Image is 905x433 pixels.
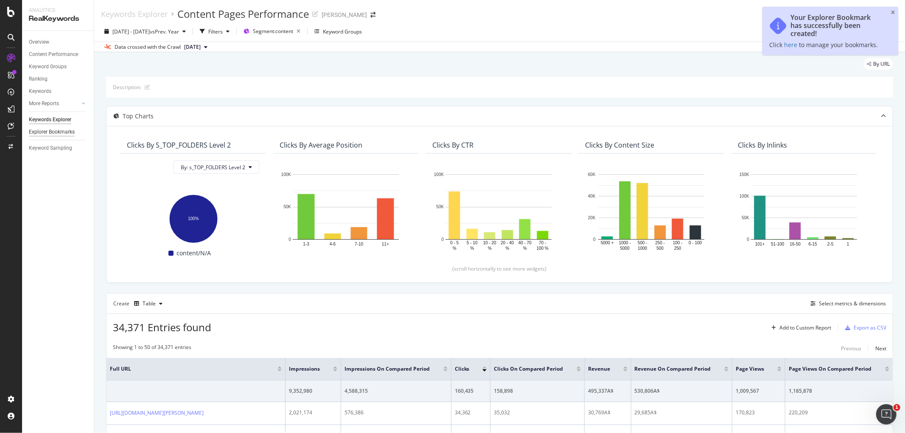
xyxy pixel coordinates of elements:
span: Segment: content [253,28,293,35]
div: Table [143,301,156,306]
div: 4,588,315 [345,387,448,395]
div: Your Explorer Bookmark has successfully been created! [790,14,883,38]
button: Keyword Groups [311,25,365,38]
svg: A chart. [432,170,565,251]
text: % [505,246,509,250]
span: By: s_TOP_FOLDERS Level 2 [181,164,245,171]
text: 1000 [638,246,647,250]
div: Top Charts [123,112,154,120]
text: 100K [434,172,444,177]
div: Clicks By CTR [432,141,474,149]
span: 2025 Sep. 15th [184,43,201,51]
a: [URL][DOMAIN_NAME][PERSON_NAME] [110,409,204,417]
a: Content Performance [29,50,88,59]
button: Filters [196,25,233,38]
div: [PERSON_NAME] [322,11,367,19]
text: 2-5 [827,242,834,246]
text: 0 - 100 [689,240,702,245]
div: Keywords Explorer [29,115,71,124]
span: Clicks On Compared Period [494,365,564,373]
span: Click to manage your bookmarks. [769,41,878,49]
a: Explorer Bookmarks [29,128,88,137]
text: 100 % [537,246,549,250]
text: 150K [740,172,750,177]
div: Clicks By Average Position [280,141,362,149]
div: legacy label [863,58,893,70]
div: 220,209 [789,409,889,416]
svg: A chart. [127,190,259,244]
text: 0 [747,237,749,242]
div: Clicks By s_TOP_FOLDERS Level 2 [127,141,231,149]
text: 101+ [755,242,765,246]
text: % [470,246,474,250]
text: 5000 + [601,240,614,245]
div: Content Performance [29,50,78,59]
div: 2,021,174 [289,409,337,416]
button: Select metrics & dimensions [807,299,886,309]
span: Revenue [588,365,611,373]
button: Segment:content [240,25,304,38]
text: 500 [656,246,664,250]
div: 9,352,980 [289,387,337,395]
text: 70 - [539,240,546,245]
div: 29,685A$ [635,409,729,416]
text: 40 - 70 [518,240,532,245]
div: More Reports [29,99,59,108]
div: Select metrics & dimensions [819,300,886,307]
text: 11+ [382,242,389,246]
div: RealKeywords [29,14,87,24]
button: Table [131,297,166,310]
text: 20 - 40 [501,240,514,245]
div: Keyword Groups [323,28,362,35]
a: Ranking [29,75,88,84]
a: Keywords [29,87,88,96]
div: 170,823 [736,409,782,416]
text: 4-6 [330,242,336,246]
button: Next [875,344,886,354]
text: 40K [588,194,596,198]
span: [DATE] - [DATE] [112,28,150,35]
text: % [488,246,492,250]
text: 50K [742,215,749,220]
svg: A chart. [585,170,717,251]
a: Keywords Explorer [29,115,88,124]
div: 495,337A$ [588,387,628,395]
div: Clicks By Content Size [585,141,654,149]
div: 158,898 [494,387,581,395]
text: 0 [441,237,444,242]
text: % [453,246,457,250]
div: Add to Custom Report [779,325,831,330]
div: Ranking [29,75,48,84]
span: Impressions On Compared Period [345,365,431,373]
text: 0 - 5 [450,240,459,245]
text: 250 - [655,240,665,245]
div: 576,386 [345,409,448,416]
span: By URL [873,61,890,67]
div: 530,806A$ [635,387,729,395]
div: A chart. [738,170,870,251]
div: 1,185,878 [789,387,889,395]
text: 5000 [620,246,630,250]
a: Overview [29,38,88,47]
a: More Reports [29,99,79,108]
div: close toast [891,10,895,15]
div: Keyword Groups [29,62,67,71]
span: Full URL [110,365,265,373]
div: 35,032 [494,409,581,416]
text: 20K [588,215,596,220]
button: Export as CSV [842,321,886,335]
div: Content Pages Performance [177,7,309,21]
text: 60K [588,172,596,177]
a: Keywords Explorer [101,9,168,19]
div: Keyword Sampling [29,144,72,153]
div: Description: [113,84,141,91]
div: Next [875,345,886,352]
span: 34,371 Entries found [113,320,211,334]
span: Page Views [736,365,765,373]
button: Previous [841,344,861,354]
span: vs Prev. Year [150,28,179,35]
div: (scroll horizontally to see more widgets) [117,265,883,272]
text: 100% [188,216,199,221]
text: 10 - 20 [483,240,497,245]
